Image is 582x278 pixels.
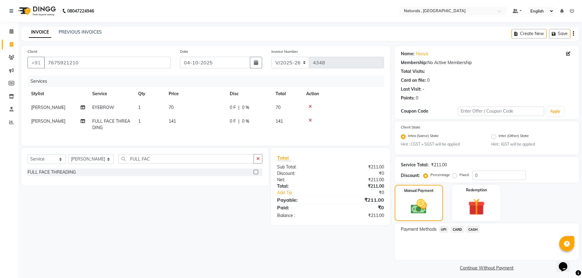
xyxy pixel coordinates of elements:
[230,104,236,111] span: 0 F
[273,196,331,204] div: Payable:
[458,107,544,116] input: Enter Offer / Coupon Code
[401,142,482,147] small: Hint : CGST + SGST will be applied
[230,118,236,125] span: 0 F
[180,49,188,54] label: Date
[499,133,529,140] label: Inter (Other) State
[169,118,176,124] span: 141
[271,49,298,54] label: Invoice Number
[401,162,429,168] div: Service Total:
[273,190,340,196] a: Add Tip
[401,108,458,114] div: Coupon Code
[273,164,331,170] div: Sub Total:
[44,57,171,68] input: Search by Name/Mobile/Email/Code
[276,105,280,110] span: 70
[31,118,65,124] span: [PERSON_NAME]
[273,170,331,177] div: Discount:
[31,105,65,110] span: [PERSON_NAME]
[226,87,272,101] th: Disc
[459,172,469,178] label: Fixed
[273,212,331,219] div: Balance :
[331,204,389,211] div: ₹0
[331,212,389,219] div: ₹211.00
[238,118,240,125] span: |
[463,197,490,217] img: _gift.svg
[331,170,389,177] div: ₹0
[16,2,57,20] img: logo
[118,154,254,164] input: Search or Scan
[138,105,141,110] span: 1
[242,104,249,111] span: 0 %
[59,29,102,35] a: PREVIOUS INVOICES
[302,87,384,101] th: Action
[401,68,425,75] div: Total Visits:
[451,226,464,233] span: CARD
[277,155,291,161] span: Total
[272,87,302,101] th: Total
[431,162,447,168] div: ₹211.00
[134,87,165,101] th: Qty
[401,51,415,57] div: Name:
[27,87,89,101] th: Stylist
[165,87,226,101] th: Price
[401,77,426,84] div: Card on file:
[427,77,430,84] div: 0
[28,76,389,87] div: Services
[276,118,283,124] span: 141
[331,177,389,183] div: ₹211.00
[511,29,547,38] button: Create New
[556,254,576,272] iframe: chat widget
[401,60,573,66] div: No Active Membership
[273,177,331,183] div: Net:
[331,196,389,204] div: ₹211.00
[430,172,450,178] label: Percentage
[401,95,415,101] div: Points:
[408,133,439,140] label: Intra (Same) State
[404,188,434,193] label: Manual Payment
[416,95,418,101] div: 0
[416,51,428,57] a: Navya
[340,190,389,196] div: ₹0
[29,27,51,38] a: INVOICE
[92,118,130,130] span: FULL FACE THREADING
[423,86,424,92] div: -
[396,265,578,271] a: Continue Without Payment
[27,57,45,68] button: +91
[401,86,421,92] div: Last Visit:
[27,49,37,54] label: Client
[549,29,570,38] button: Save
[401,125,420,130] label: Client State
[331,164,389,170] div: ₹211.00
[439,226,448,233] span: UPI
[547,107,564,116] button: Apply
[27,169,76,175] div: FULL FACE THREADING
[401,172,420,179] div: Discount:
[466,226,479,233] span: CASH
[89,87,134,101] th: Service
[138,118,141,124] span: 1
[406,197,432,216] img: _cash.svg
[466,187,487,193] label: Redemption
[491,142,573,147] small: Hint : IGST will be applied
[273,183,331,190] div: Total:
[401,60,427,66] div: Membership:
[92,105,114,110] span: EYEBROW
[242,118,249,125] span: 0 %
[401,226,437,233] span: Payment Methods
[331,183,389,190] div: ₹211.00
[169,105,174,110] span: 70
[67,2,94,20] b: 08047224946
[273,204,331,211] div: Paid:
[238,104,240,111] span: |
